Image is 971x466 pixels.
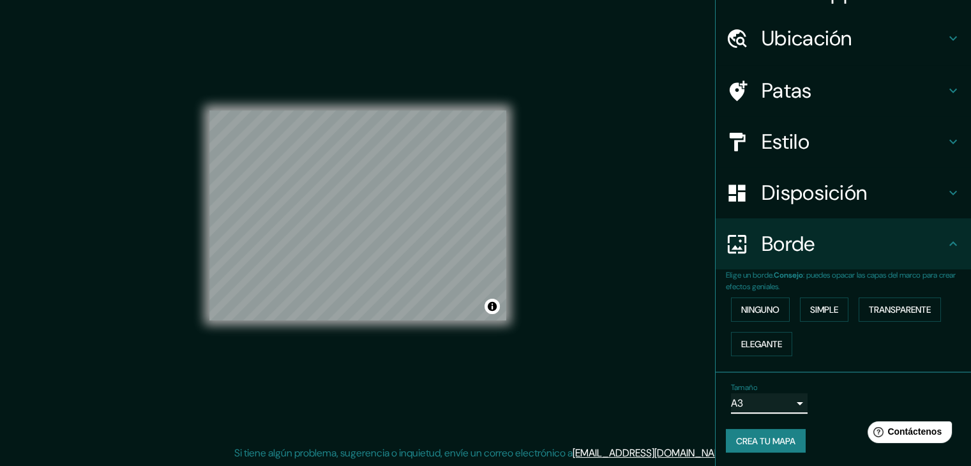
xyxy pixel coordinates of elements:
div: Disposición [716,167,971,218]
iframe: Lanzador de widgets de ayuda [857,416,957,452]
button: Simple [800,297,848,322]
div: Patas [716,65,971,116]
font: Patas [762,77,812,104]
div: Estilo [716,116,971,167]
font: Transparente [869,304,931,315]
font: A3 [731,396,743,410]
button: Transparente [859,297,941,322]
font: Borde [762,230,815,257]
font: Tamaño [731,382,757,393]
font: Crea tu mapa [736,435,795,447]
font: Elige un borde. [726,270,774,280]
font: Simple [810,304,838,315]
canvas: Mapa [209,110,506,320]
div: Borde [716,218,971,269]
font: Ninguno [741,304,779,315]
font: : puedes opacar las capas del marco para crear efectos geniales. [726,270,956,292]
font: Elegante [741,338,782,350]
button: Ninguno [731,297,790,322]
button: Activar o desactivar atribución [485,299,500,314]
font: Estilo [762,128,809,155]
font: Disposición [762,179,867,206]
font: Consejo [774,270,803,280]
font: Si tiene algún problema, sugerencia o inquietud, envíe un correo electrónico a [234,446,573,460]
font: Ubicación [762,25,852,52]
div: A3 [731,393,808,414]
div: Ubicación [716,13,971,64]
button: Crea tu mapa [726,429,806,453]
a: [EMAIL_ADDRESS][DOMAIN_NAME] [573,446,730,460]
button: Elegante [731,332,792,356]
